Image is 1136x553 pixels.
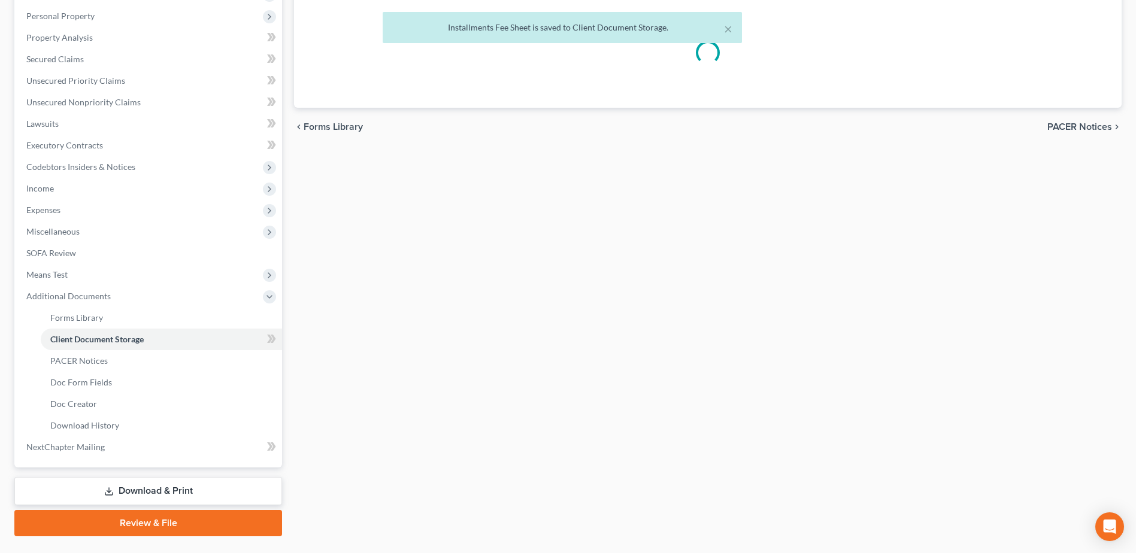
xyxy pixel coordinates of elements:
[1047,122,1122,132] button: PACER Notices chevron_right
[41,372,282,393] a: Doc Form Fields
[17,70,282,92] a: Unsecured Priority Claims
[41,393,282,415] a: Doc Creator
[41,415,282,436] a: Download History
[294,122,304,132] i: chevron_left
[1095,512,1124,541] div: Open Intercom Messenger
[17,135,282,156] a: Executory Contracts
[26,248,76,258] span: SOFA Review
[304,122,363,132] span: Forms Library
[26,140,103,150] span: Executory Contracts
[392,22,732,34] div: Installments Fee Sheet is saved to Client Document Storage.
[26,205,60,215] span: Expenses
[26,162,135,172] span: Codebtors Insiders & Notices
[26,291,111,301] span: Additional Documents
[50,420,119,430] span: Download History
[294,122,363,132] button: chevron_left Forms Library
[26,269,68,279] span: Means Test
[26,118,59,129] span: Lawsuits
[41,307,282,329] a: Forms Library
[50,312,103,323] span: Forms Library
[26,183,54,193] span: Income
[14,477,282,505] a: Download & Print
[26,75,125,86] span: Unsecured Priority Claims
[50,334,144,344] span: Client Document Storage
[17,48,282,70] a: Secured Claims
[724,22,732,36] button: ×
[17,92,282,113] a: Unsecured Nonpriority Claims
[26,54,84,64] span: Secured Claims
[17,113,282,135] a: Lawsuits
[26,11,95,21] span: Personal Property
[50,355,108,366] span: PACER Notices
[50,399,97,409] span: Doc Creator
[17,242,282,264] a: SOFA Review
[26,442,105,452] span: NextChapter Mailing
[1047,122,1112,132] span: PACER Notices
[14,510,282,536] a: Review & File
[17,436,282,458] a: NextChapter Mailing
[41,350,282,372] a: PACER Notices
[26,226,80,236] span: Miscellaneous
[50,377,112,387] span: Doc Form Fields
[41,329,282,350] a: Client Document Storage
[1112,122,1122,132] i: chevron_right
[26,97,141,107] span: Unsecured Nonpriority Claims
